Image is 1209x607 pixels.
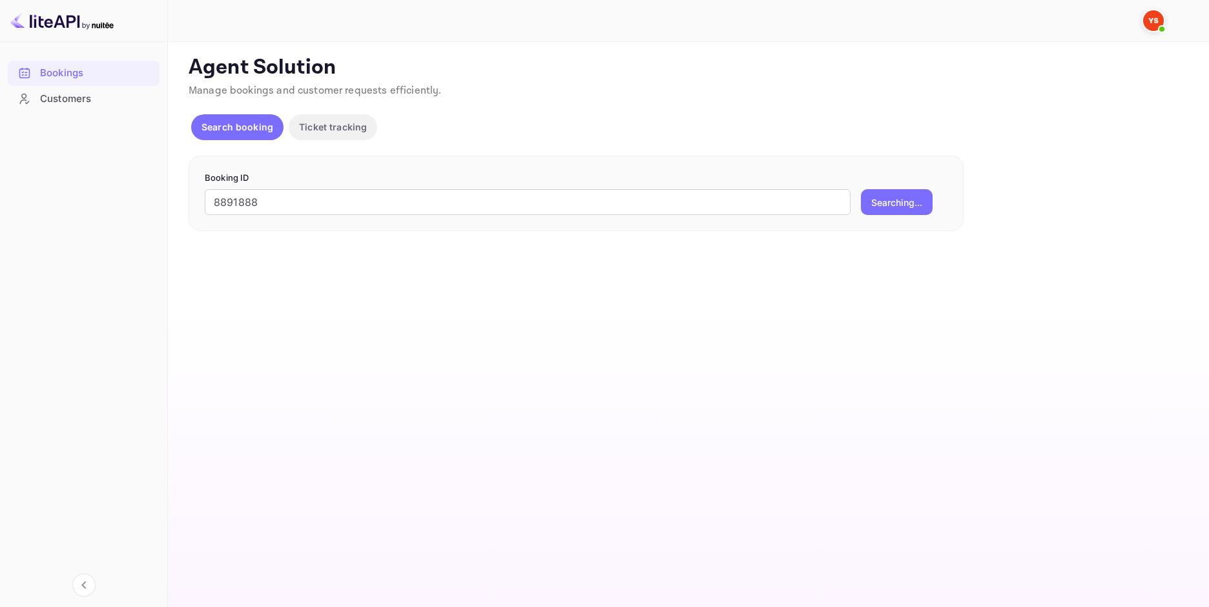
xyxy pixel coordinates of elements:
div: Customers [8,87,160,112]
a: Bookings [8,61,160,85]
p: Search booking [201,120,273,134]
a: Customers [8,87,160,110]
p: Ticket tracking [299,120,367,134]
img: LiteAPI logo [10,10,114,31]
button: Collapse navigation [72,573,96,597]
div: Bookings [40,66,153,81]
input: Enter Booking ID (e.g., 63782194) [205,189,851,215]
div: Customers [40,92,153,107]
div: Bookings [8,61,160,86]
p: Booking ID [205,172,947,185]
span: Manage bookings and customer requests efficiently. [189,84,442,98]
button: Searching... [861,189,933,215]
p: Agent Solution [189,55,1186,81]
img: Yandex Support [1143,10,1164,31]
